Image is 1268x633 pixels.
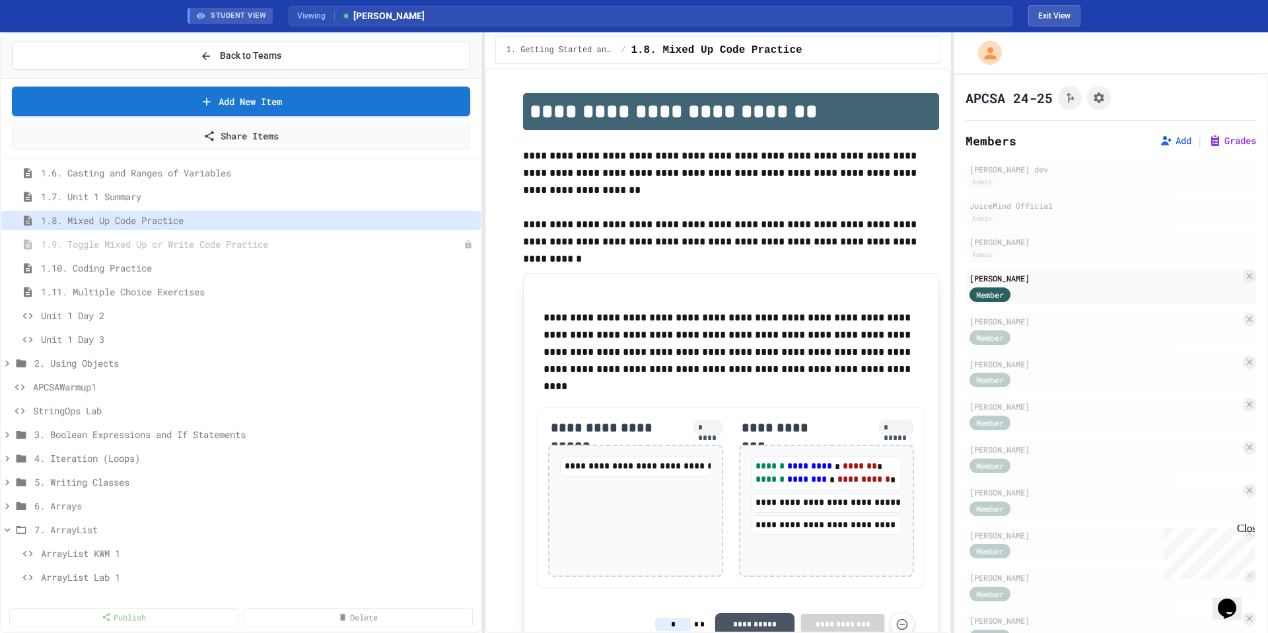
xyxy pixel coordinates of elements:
span: 1.9. Toggle Mixed Up or Write Code Practice [41,237,464,251]
span: StringOps Lab [33,404,475,418]
button: Click to see fork details [1058,86,1082,110]
span: 1. Getting Started and Primitive Types [507,45,616,56]
span: APCSAWarmup1 [33,380,475,394]
span: ArrayList Lab 2 [41,594,475,608]
div: JuiceMind Official [969,200,1252,211]
button: Exit student view [1028,5,1080,26]
div: Admin [969,176,995,188]
span: Viewing [297,10,335,22]
span: 5. Writing Classes [34,475,475,489]
span: 4. Iteration (Loops) [34,451,475,465]
span: 6. Arrays [34,499,475,513]
button: Assignment Settings [1087,86,1111,110]
a: Share Items [12,122,470,150]
span: ArrayList Lab 1 [41,570,475,584]
span: Member [976,417,1004,429]
div: [PERSON_NAME] [969,529,1240,541]
div: [PERSON_NAME] [969,272,1240,284]
a: Publish [9,608,238,626]
div: [PERSON_NAME] [969,358,1240,370]
span: Member [976,332,1004,344]
div: Admin [969,249,995,260]
a: Delete [244,608,473,626]
span: 1.8. Mixed Up Code Practice [41,213,475,227]
span: Member [976,503,1004,515]
div: Unpublished [464,240,473,249]
div: My Account [964,38,1005,68]
span: Member [976,374,1004,386]
span: Unit 1 Day 2 [41,309,475,322]
span: Unit 1 Day 3 [41,332,475,346]
span: 1.6. Casting and Ranges of Variables [41,166,475,180]
span: 1.10. Coding Practice [41,261,475,275]
div: Chat with us now!Close [5,5,91,84]
div: [PERSON_NAME] [969,236,1252,248]
iframe: chat widget [1213,580,1255,620]
span: STUDENT VIEW [211,11,266,22]
span: Member [976,289,1004,301]
div: Admin [969,213,995,224]
span: Member [976,460,1004,472]
span: ArrayList KWM 1 [41,546,475,560]
span: Member [976,588,1004,600]
button: Back to Teams [12,42,470,70]
span: 1.7. Unit 1 Summary [41,190,475,204]
button: Grades [1209,134,1256,147]
a: Add New Item [12,87,470,116]
div: [PERSON_NAME] [969,614,1240,626]
h1: APCSA 24-25 [966,89,1053,107]
div: [PERSON_NAME] dev [969,163,1252,175]
span: 2. Using Objects [34,356,475,370]
span: Back to Teams [220,49,281,63]
h2: Members [966,131,1016,150]
span: 1.11. Multiple Choice Exercises [41,285,475,299]
div: [PERSON_NAME] [969,400,1240,412]
button: Add [1160,134,1191,147]
div: [PERSON_NAME] [969,315,1240,327]
span: / [621,45,625,56]
span: | [1197,133,1203,149]
span: 7. ArrayList [34,523,475,537]
iframe: chat widget [1158,523,1255,579]
div: [PERSON_NAME] [969,486,1240,498]
span: Member [976,545,1004,557]
span: 3. Boolean Expressions and If Statements [34,428,475,441]
span: 1.8. Mixed Up Code Practice [631,42,802,58]
div: [PERSON_NAME] [969,572,1240,583]
div: [PERSON_NAME] [969,443,1240,455]
span: [PERSON_NAME] [341,9,425,23]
